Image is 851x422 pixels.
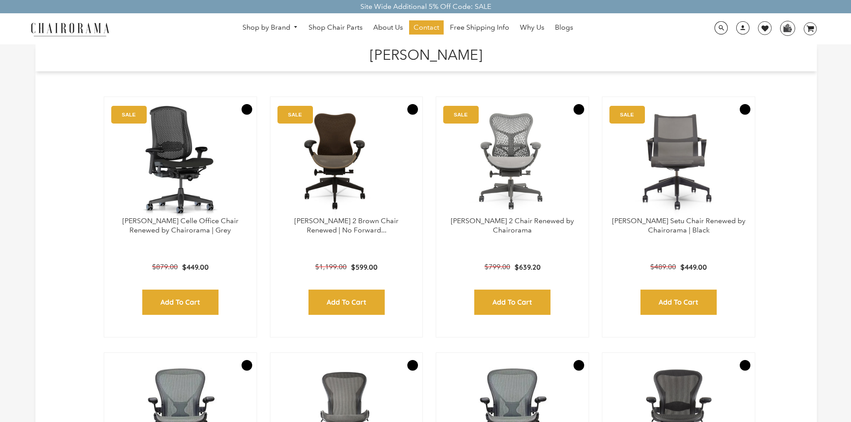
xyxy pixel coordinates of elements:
[740,104,750,115] button: Add to Wishlist
[445,20,514,35] a: Free Shipping Info
[152,263,178,271] span: $879.00
[113,106,248,217] a: Herman Miller Celle Office Chair Renewed by Chairorama | Grey - chairorama Herman Miller Celle Of...
[351,263,378,271] span: $599.00
[152,20,664,37] nav: DesktopNavigation
[308,290,385,315] input: Add to Cart
[26,21,114,37] img: chairorama
[242,104,252,115] button: Add to Wishlist
[550,20,578,35] a: Blogs
[373,23,403,32] span: About Us
[611,106,746,217] img: Herman Miller Setu Chair Renewed by Chairorama | Black - chairorama
[450,23,509,32] span: Free Shipping Info
[574,104,584,115] button: Add to Wishlist
[369,20,407,35] a: About Us
[474,290,550,315] input: Add to Cart
[611,106,746,217] a: Herman Miller Setu Chair Renewed by Chairorama | Black - chairorama Herman Miller Setu Chair Rene...
[740,360,750,371] button: Add to Wishlist
[640,290,717,315] input: Add to Cart
[279,106,390,217] img: Herman Miller Mirra 2 Brown Chair Renewed | No Forward Tilt | - chairorama
[44,44,808,63] h1: [PERSON_NAME]
[315,263,347,271] span: $1,199.00
[142,290,219,315] input: Add to Cart
[445,106,580,217] a: Herman Miller Mirra 2 Chair Renewed by Chairorama - chairorama Herman Miller Mirra 2 Chair Renewe...
[555,23,573,32] span: Blogs
[620,112,634,117] text: SALE
[520,23,544,32] span: Why Us
[781,21,794,35] img: WhatsApp_Image_2024-07-12_at_16.23.01.webp
[454,112,468,117] text: SALE
[574,360,584,371] button: Add to Wishlist
[304,20,367,35] a: Shop Chair Parts
[122,217,238,234] a: [PERSON_NAME] Celle Office Chair Renewed by Chairorama | Grey
[612,217,746,234] a: [PERSON_NAME] Setu Chair Renewed by Chairorama | Black
[451,217,574,234] a: [PERSON_NAME] 2 Chair Renewed by Chairorama
[515,20,549,35] a: Why Us
[414,23,439,32] span: Contact
[515,263,541,271] span: $639.20
[182,263,209,271] span: $449.00
[279,106,414,217] a: Herman Miller Mirra 2 Brown Chair Renewed | No Forward Tilt | - chairorama Herman Miller Mirra 2 ...
[650,263,676,271] span: $489.00
[407,104,418,115] button: Add to Wishlist
[308,23,363,32] span: Shop Chair Parts
[294,217,398,234] a: [PERSON_NAME] 2 Brown Chair Renewed | No Forward...
[238,21,303,35] a: Shop by Brand
[680,263,707,271] span: $449.00
[407,360,418,371] button: Add to Wishlist
[113,106,248,217] img: Herman Miller Celle Office Chair Renewed by Chairorama | Grey - chairorama
[445,106,580,217] img: Herman Miller Mirra 2 Chair Renewed by Chairorama - chairorama
[122,112,136,117] text: SALE
[242,360,252,371] button: Add to Wishlist
[484,263,510,271] span: $799.00
[409,20,444,35] a: Contact
[288,112,302,117] text: SALE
